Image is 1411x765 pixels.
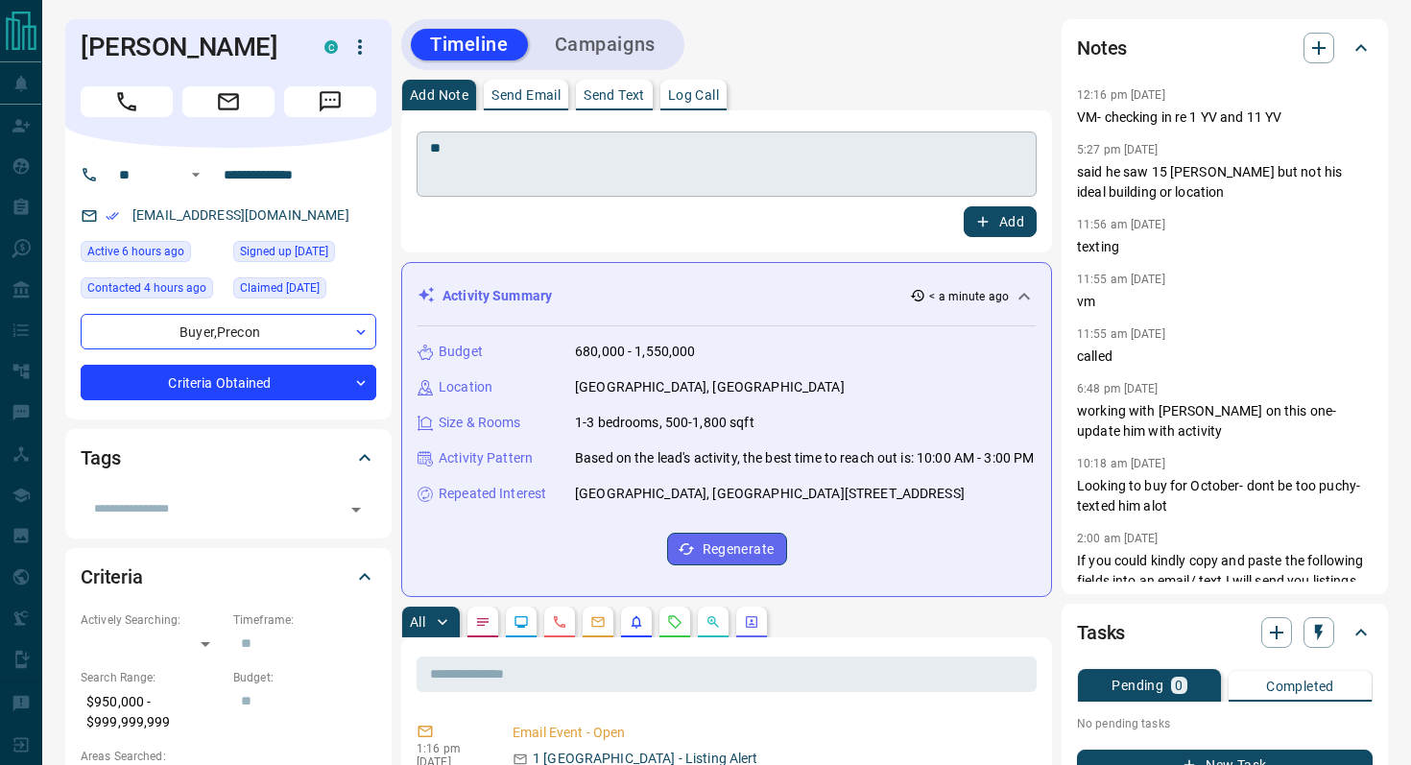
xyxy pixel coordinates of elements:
p: 5:27 pm [DATE] [1077,143,1159,156]
a: [EMAIL_ADDRESS][DOMAIN_NAME] [132,207,349,223]
p: 2:00 am [DATE] [1077,532,1159,545]
p: Send Text [584,88,645,102]
p: Search Range: [81,669,224,686]
div: Thu Aug 14 2025 [81,241,224,268]
span: Signed up [DATE] [240,242,328,261]
p: Send Email [491,88,561,102]
h2: Criteria [81,562,143,592]
div: Notes [1077,25,1373,71]
div: condos.ca [324,40,338,54]
button: Campaigns [536,29,675,60]
p: VM- checking in re 1 YV and 11 YV [1077,108,1373,128]
p: $950,000 - $999,999,999 [81,686,224,738]
h2: Tasks [1077,617,1125,648]
p: 0 [1175,679,1183,692]
p: working with [PERSON_NAME] on this one- update him with activity [1077,401,1373,442]
span: Contacted 4 hours ago [87,278,206,298]
h2: Tags [81,442,120,473]
h2: Notes [1077,33,1127,63]
p: If you could kindly copy and paste the following fields into an email/ text I will send you listi... [1077,551,1373,732]
span: Claimed [DATE] [240,278,320,298]
p: Location [439,377,492,397]
svg: Opportunities [705,614,721,630]
p: Actively Searching: [81,611,224,629]
p: No pending tasks [1077,709,1373,738]
p: Email Event - Open [513,723,1029,743]
p: texting [1077,237,1373,257]
svg: Emails [590,614,606,630]
button: Timeline [411,29,528,60]
span: Message [284,86,376,117]
p: Timeframe: [233,611,376,629]
svg: Lead Browsing Activity [514,614,529,630]
p: 11:56 am [DATE] [1077,218,1165,231]
div: Criteria Obtained [81,365,376,400]
p: Add Note [410,88,468,102]
p: Activity Summary [442,286,552,306]
h1: [PERSON_NAME] [81,32,296,62]
div: Tue Oct 08 2024 [233,277,376,304]
div: Activity Summary< a minute ago [418,278,1036,314]
p: Budget [439,342,483,362]
span: Call [81,86,173,117]
p: Areas Searched: [81,748,376,765]
p: 1-3 bedrooms, 500-1,800 sqft [575,413,754,433]
div: Buyer , Precon [81,314,376,349]
p: called [1077,347,1373,367]
p: vm [1077,292,1373,312]
div: Tasks [1077,610,1373,656]
div: Criteria [81,554,376,600]
p: Completed [1266,680,1334,693]
p: said he saw 15 [PERSON_NAME] but not his ideal building or location [1077,162,1373,203]
p: 11:55 am [DATE] [1077,327,1165,341]
p: < a minute ago [929,288,1009,305]
p: Log Call [668,88,719,102]
p: 6:48 pm [DATE] [1077,382,1159,395]
div: Mon Oct 07 2024 [233,241,376,268]
button: Regenerate [667,533,787,565]
p: Looking to buy for October- dont be too puchy- texted him alot [1077,476,1373,516]
p: Pending [1112,679,1163,692]
div: Thu Aug 14 2025 [81,277,224,304]
p: 680,000 - 1,550,000 [575,342,696,362]
svg: Email Verified [106,209,119,223]
svg: Listing Alerts [629,614,644,630]
p: 1:16 pm [417,742,484,755]
p: 10:18 am [DATE] [1077,457,1165,470]
p: [GEOGRAPHIC_DATA], [GEOGRAPHIC_DATA][STREET_ADDRESS] [575,484,965,504]
p: All [410,615,425,629]
p: [GEOGRAPHIC_DATA], [GEOGRAPHIC_DATA] [575,377,845,397]
p: 11:55 am [DATE] [1077,273,1165,286]
p: 12:16 pm [DATE] [1077,88,1165,102]
span: Email [182,86,275,117]
div: Tags [81,435,376,481]
span: Active 6 hours ago [87,242,184,261]
button: Open [343,496,370,523]
p: Based on the lead's activity, the best time to reach out is: 10:00 AM - 3:00 PM [575,448,1034,468]
p: Repeated Interest [439,484,546,504]
svg: Calls [552,614,567,630]
p: Budget: [233,669,376,686]
button: Open [184,163,207,186]
svg: Notes [475,614,490,630]
p: Size & Rooms [439,413,521,433]
svg: Agent Actions [744,614,759,630]
p: Activity Pattern [439,448,533,468]
svg: Requests [667,614,682,630]
button: Add [964,206,1037,237]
